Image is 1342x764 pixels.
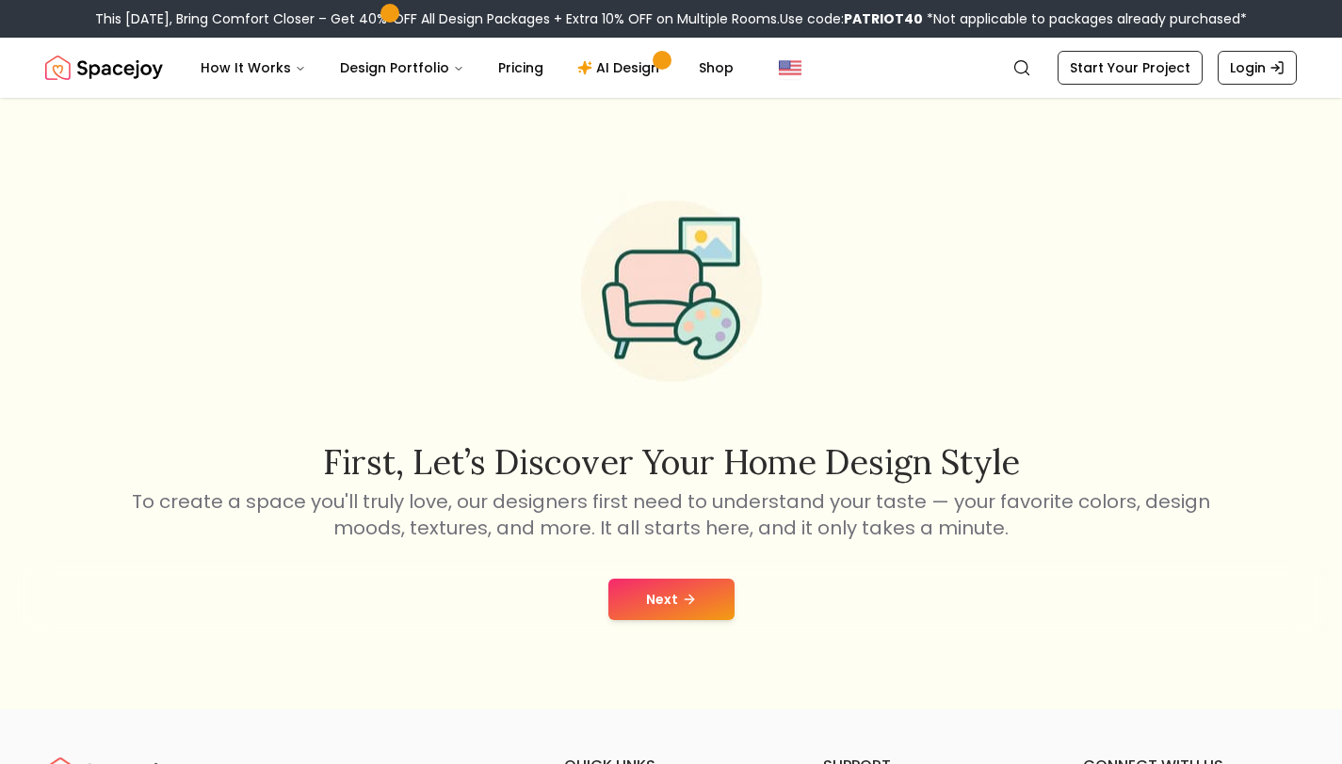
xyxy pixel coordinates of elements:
nav: Global [45,38,1297,98]
a: AI Design [562,49,680,87]
button: Next [608,579,735,620]
nav: Main [186,49,749,87]
img: United States [779,56,801,79]
a: Shop [684,49,749,87]
button: How It Works [186,49,321,87]
button: Design Portfolio [325,49,479,87]
p: To create a space you'll truly love, our designers first need to understand your taste — your fav... [129,488,1214,541]
span: *Not applicable to packages already purchased* [923,9,1247,28]
a: Start Your Project [1058,51,1203,85]
a: Spacejoy [45,49,163,87]
b: PATRIOT40 [844,9,923,28]
h2: First, let’s discover your home design style [129,443,1214,481]
a: Login [1218,51,1297,85]
img: Start Style Quiz Illustration [551,170,792,411]
div: This [DATE], Bring Comfort Closer – Get 40% OFF All Design Packages + Extra 10% OFF on Multiple R... [95,9,1247,28]
img: Spacejoy Logo [45,49,163,87]
a: Pricing [483,49,558,87]
span: Use code: [780,9,923,28]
